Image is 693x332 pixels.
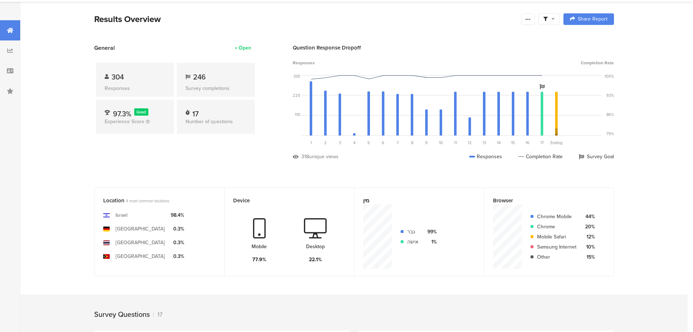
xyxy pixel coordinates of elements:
span: 4 [353,140,356,146]
div: Question Response Dropoff [293,44,614,52]
div: Completion Rate [518,153,563,160]
div: מין [363,197,463,204]
div: Survey completions [186,85,246,92]
div: Desktop [306,243,325,250]
div: 17 [153,310,162,319]
div: Open [239,44,251,52]
div: 86% [606,112,614,117]
div: 99% [424,228,437,236]
div: 22.1% [309,256,322,263]
div: Responses [105,85,165,92]
div: 79% [606,131,614,137]
div: [GEOGRAPHIC_DATA] [115,253,165,260]
div: 15% [582,253,595,261]
div: 0.3% [171,253,184,260]
div: 93% [606,92,614,98]
div: Mobile Safari [537,233,576,241]
span: 2 [324,140,327,146]
span: 16 [526,140,529,146]
span: 14 [497,140,501,146]
span: 15 [511,140,515,146]
div: 44% [582,213,595,220]
div: Samsung Internet [537,243,576,251]
span: Share Report [578,17,607,22]
div: 0.3% [171,225,184,233]
div: 10% [582,243,595,251]
span: General [94,44,115,52]
div: גבר [407,228,418,236]
div: unique views [309,153,339,160]
div: [GEOGRAPHIC_DATA] [115,239,165,246]
span: 4 most common locations [126,198,169,204]
div: Results Overview [94,13,518,26]
span: 246 [193,72,206,82]
span: Experience Score [105,118,144,125]
div: Responses [469,153,502,160]
div: Survey Questions [94,309,150,320]
div: 100% [605,73,614,79]
div: 0.3% [171,239,184,246]
div: Device [233,197,334,204]
span: Good [136,109,146,115]
span: 97.3% [113,108,131,119]
span: 10 [439,140,443,146]
span: 1 [310,140,312,146]
div: 220 [293,92,300,98]
span: Completion Rate [581,60,614,66]
div: 318 [301,153,309,160]
span: 7 [397,140,399,146]
div: Other [537,253,576,261]
span: Responses [293,60,315,66]
span: 5 [367,140,370,146]
span: Number of questions [186,118,233,125]
div: Mobile [252,243,267,250]
div: Survey Goal [579,153,614,160]
span: 9 [425,140,428,146]
div: Chrome Mobile [537,213,576,220]
div: 98.4% [171,211,184,219]
div: 110 [295,112,300,117]
div: Location [103,197,204,204]
div: 330 [293,73,300,79]
div: [GEOGRAPHIC_DATA] [115,225,165,233]
div: 1% [424,238,437,246]
div: Ending [549,140,564,146]
span: 6 [382,140,384,146]
i: Survey Goal [540,84,545,89]
span: 17 [540,140,544,146]
div: 12% [582,233,595,241]
span: 12 [468,140,472,146]
div: 17 [192,108,199,116]
span: 304 [112,72,124,82]
div: 20% [582,223,595,230]
span: 11 [454,140,457,146]
div: Chrome [537,223,576,230]
span: 8 [411,140,413,146]
span: 13 [483,140,486,146]
span: 3 [339,140,341,146]
div: 77.9% [252,256,266,263]
div: אישה [407,238,418,246]
div: Israel [115,211,127,219]
div: Browser [493,197,593,204]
